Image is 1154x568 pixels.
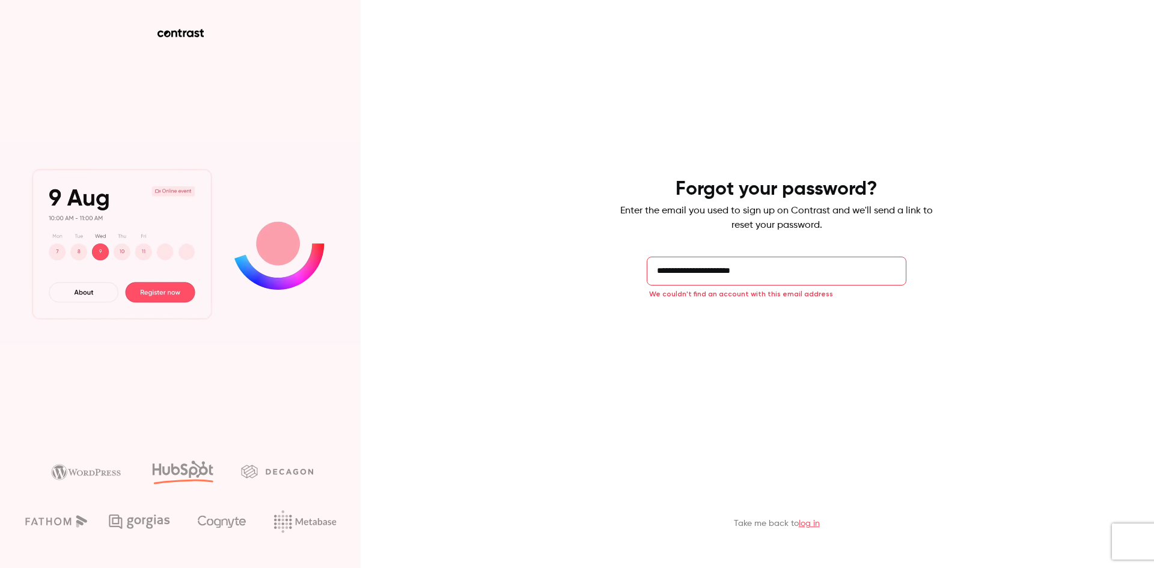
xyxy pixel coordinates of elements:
img: decagon [241,465,313,478]
button: Send reset email [647,305,906,334]
a: log in [799,519,820,528]
h4: Forgot your password? [676,177,878,201]
span: We couldn't find an account with this email address [649,289,833,299]
p: Enter the email you used to sign up on Contrast and we'll send a link to reset your password. [620,204,933,233]
p: Take me back to [734,518,820,530]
